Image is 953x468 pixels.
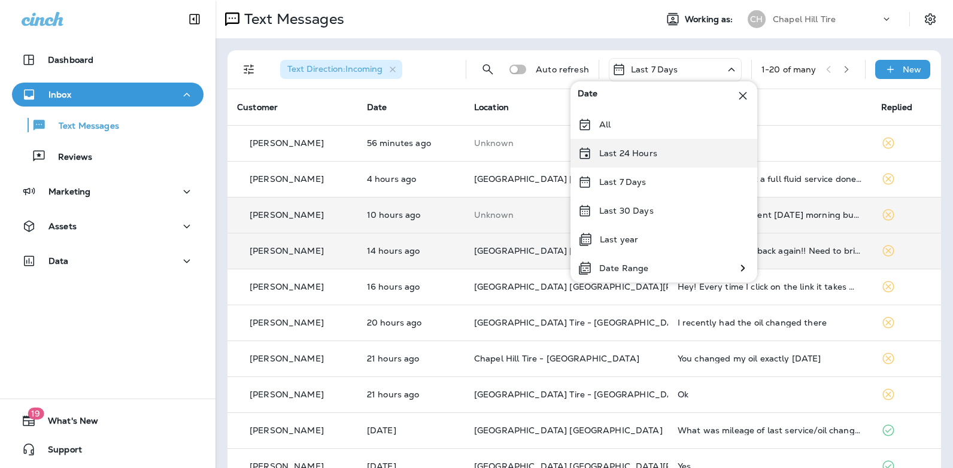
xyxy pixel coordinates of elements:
p: Assets [48,221,77,231]
span: [GEOGRAPHIC_DATA] [GEOGRAPHIC_DATA] [474,174,663,184]
div: Text Direction:Incoming [280,60,402,79]
p: Reviews [46,152,92,163]
button: 19What's New [12,409,204,433]
span: Date [578,89,598,103]
p: Text Messages [239,10,344,28]
span: [GEOGRAPHIC_DATA] Tire - [GEOGRAPHIC_DATA] [474,317,687,328]
p: Chapel Hill Tire [773,14,836,24]
p: [PERSON_NAME] [250,354,324,363]
div: CH [748,10,766,28]
span: What's New [36,416,98,430]
button: Support [12,437,204,461]
button: Text Messages [12,113,204,138]
button: Filters [237,57,261,81]
button: Assets [12,214,204,238]
p: Aug 13, 2025 09:07 PM [367,426,455,435]
p: This customer does not have a last location and the phone number they messaged is not assigned to... [474,138,658,148]
p: [PERSON_NAME] [250,138,324,148]
div: Hey! Every time I click on the link it takes me to my last service (about a year or so ago) but n... [678,282,862,291]
div: Ok [678,390,862,399]
button: Search Messages [476,57,500,81]
span: [GEOGRAPHIC_DATA] [GEOGRAPHIC_DATA][PERSON_NAME] [474,281,737,292]
button: Collapse Sidebar [178,7,211,31]
span: Text Direction : Incoming [287,63,383,74]
p: Last 7 Days [599,177,647,187]
span: Replied [881,102,912,113]
button: Data [12,249,204,273]
div: I have an appointment tomorrow morning but I won’t be able to make it. I’d like to reschedule to ... [678,210,862,220]
button: Inbox [12,83,204,107]
p: Aug 14, 2025 04:35 PM [367,246,455,256]
p: New [903,65,921,74]
p: [PERSON_NAME] [250,174,324,184]
p: [PERSON_NAME] [250,282,324,291]
p: [PERSON_NAME] [250,426,324,435]
p: Aug 14, 2025 08:48 PM [367,210,455,220]
span: Chapel Hill Tire - [GEOGRAPHIC_DATA] [474,353,639,364]
span: [GEOGRAPHIC_DATA] Tire - [GEOGRAPHIC_DATA]. [474,389,690,400]
p: [PERSON_NAME] [250,390,324,399]
p: Last year [600,235,638,244]
span: [GEOGRAPHIC_DATA] [GEOGRAPHIC_DATA] [474,425,663,436]
p: Last 30 Days [599,206,654,215]
span: Support [36,445,82,459]
p: Aug 14, 2025 09:38 AM [367,354,455,363]
div: What was mileage of last service/oil change? Thanks. [678,426,862,435]
p: Dashboard [48,55,93,65]
p: Text Messages [47,121,119,132]
span: Working as: [685,14,736,25]
div: You changed my oil exactly 9 days ago [678,354,862,363]
p: Inbox [48,90,71,99]
p: Aug 14, 2025 09:13 AM [367,390,455,399]
span: Location [474,102,509,113]
p: This customer does not have a last location and the phone number they messaged is not assigned to... [474,210,658,220]
p: Auto refresh [536,65,589,74]
button: Marketing [12,180,204,203]
button: Reviews [12,144,204,169]
span: Date [367,102,387,113]
p: Last 24 Hours [599,148,657,158]
p: Aug 15, 2025 02:40 AM [367,174,455,184]
p: Aug 14, 2025 02:54 PM [367,282,455,291]
p: [PERSON_NAME] [250,246,324,256]
button: Dashboard [12,48,204,72]
div: The check ingine is back again!! Need to bring it back to get fixed [678,246,862,256]
div: 1 - 20 of many [761,65,817,74]
span: [GEOGRAPHIC_DATA] [GEOGRAPHIC_DATA][PERSON_NAME] [474,245,737,256]
p: All [599,120,611,129]
span: Customer [237,102,278,113]
button: Settings [919,8,941,30]
div: I recently had the oil changed there [678,318,862,327]
p: Aug 14, 2025 09:56 AM [367,318,455,327]
p: Data [48,256,69,266]
div: Hiring? [678,138,862,148]
p: Last 7 Days [631,65,678,74]
div: Hello, I want to get a full fluid service done. Transmission, break, and coolant. Can you give me... [678,174,862,184]
p: Aug 15, 2025 05:58 AM [367,138,455,148]
p: [PERSON_NAME] [250,318,324,327]
span: 19 [28,408,44,420]
p: Marketing [48,187,90,196]
p: Date Range [599,263,648,273]
p: [PERSON_NAME] [250,210,324,220]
